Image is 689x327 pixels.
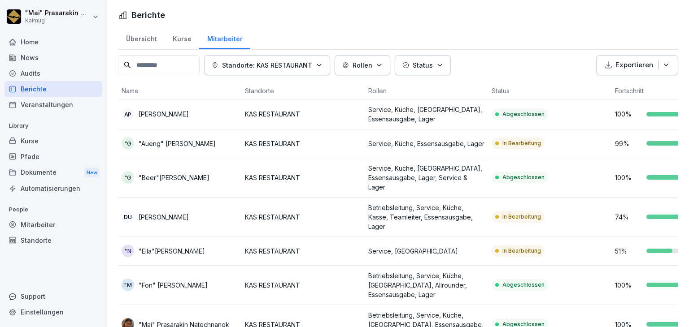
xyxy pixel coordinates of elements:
[122,137,134,150] div: "G
[615,109,642,119] p: 100 %
[84,168,100,178] div: New
[615,173,642,182] p: 100 %
[139,212,189,222] p: [PERSON_NAME]
[488,82,611,99] th: Status
[245,109,361,119] p: KAS RESTAURANT
[25,17,91,24] p: Kaimug
[245,212,361,222] p: KAS RESTAURANT
[4,34,102,50] a: Home
[395,55,451,75] button: Status
[368,139,484,148] p: Service, Küche, Essensausgabe, Lager
[368,246,484,256] p: Service, [GEOGRAPHIC_DATA]
[353,60,372,70] p: Rollen
[4,119,102,133] p: Library
[4,202,102,217] p: People
[245,280,361,290] p: KAS RESTAURANT
[596,55,678,75] button: Exportieren
[4,50,102,65] a: News
[502,213,541,221] p: In Bearbeitung
[245,173,361,182] p: KAS RESTAURANT
[122,211,134,223] div: DU
[245,246,361,256] p: KAS RESTAURANT
[4,232,102,248] a: Standorte
[4,164,102,181] a: DokumenteNew
[368,163,484,192] p: Service, Küche, [GEOGRAPHIC_DATA], Essensausgabe, Lager, Service & Lager
[165,26,199,49] a: Kurse
[368,203,484,231] p: Betriebsleitung, Service, Küche, Kasse, Teamleiter, Essensausgabe, Lager
[615,139,642,148] p: 99 %
[615,280,642,290] p: 100 %
[139,139,216,148] p: "Aueng" [PERSON_NAME]
[502,110,545,118] p: Abgeschlossen
[139,109,189,119] p: [PERSON_NAME]
[4,217,102,232] a: Mitarbeiter
[4,288,102,304] div: Support
[139,173,209,182] p: "Beer"[PERSON_NAME]
[4,149,102,164] a: Pfade
[368,271,484,299] p: Betriebsleitung, Service, Küche, [GEOGRAPHIC_DATA], Allrounder, Essensausgabe, Lager
[368,105,484,124] p: Service, Küche, [GEOGRAPHIC_DATA], Essensausgabe, Lager
[139,280,208,290] p: "Fon" [PERSON_NAME]
[25,9,91,17] p: "Mai" Prasarakin Natechnanok
[131,9,165,21] h1: Berichte
[122,279,134,291] div: "M
[118,82,241,99] th: Name
[502,247,541,255] p: In Bearbeitung
[413,60,433,70] p: Status
[502,139,541,147] p: In Bearbeitung
[615,212,642,222] p: 74 %
[4,65,102,81] a: Audits
[241,82,365,99] th: Standorte
[222,60,312,70] p: Standorte: KAS RESTAURANT
[4,97,102,112] a: Veranstaltungen
[335,55,390,75] button: Rollen
[4,81,102,97] a: Berichte
[245,139,361,148] p: KAS RESTAURANT
[4,164,102,181] div: Dokumente
[502,173,545,181] p: Abgeschlossen
[615,246,642,256] p: 51 %
[122,171,134,184] div: "G
[122,108,134,120] div: AP
[199,26,250,49] a: Mitarbeiter
[122,245,134,257] div: "N
[502,281,545,289] p: Abgeschlossen
[365,82,488,99] th: Rollen
[4,304,102,320] a: Einstellungen
[4,181,102,196] a: Automatisierungen
[139,246,205,256] p: "Ella"[PERSON_NAME]
[204,55,330,75] button: Standorte: KAS RESTAURANT
[4,133,102,149] a: Kurse
[118,26,165,49] a: Übersicht
[615,60,653,70] p: Exportieren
